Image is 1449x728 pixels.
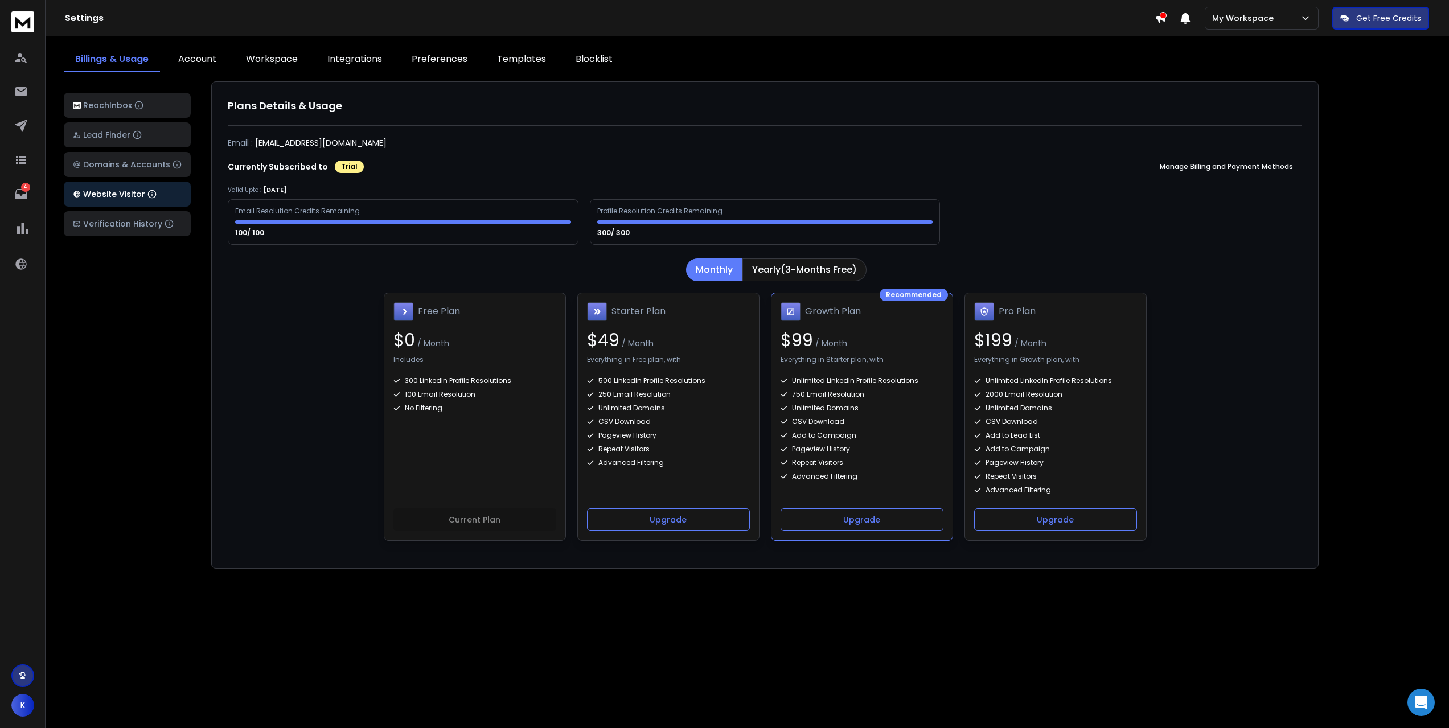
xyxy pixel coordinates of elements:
[415,338,449,349] span: / Month
[235,207,362,216] div: Email Resolution Credits Remaining
[611,305,666,318] h1: Starter Plan
[974,417,1137,426] div: CSV Download
[974,486,1137,495] div: Advanced Filtering
[11,694,34,717] button: K
[974,302,994,322] img: Pro Plan icon
[587,355,681,367] p: Everything in Free plan, with
[974,404,1137,413] div: Unlimited Domains
[781,404,943,413] div: Unlimited Domains
[974,458,1137,467] div: Pageview History
[1212,13,1278,24] p: My Workspace
[974,376,1137,385] div: Unlimited LinkedIn Profile Resolutions
[64,122,191,147] button: Lead Finder
[264,185,287,195] p: [DATE]
[587,458,750,467] div: Advanced Filtering
[564,48,624,72] a: Blocklist
[974,328,1012,352] span: $ 199
[228,98,1302,114] h1: Plans Details & Usage
[1407,689,1435,716] div: Open Intercom Messenger
[228,161,328,172] p: Currently Subscribed to
[64,211,191,236] button: Verification History
[64,48,160,72] a: Billings & Usage
[393,355,424,367] p: Includes
[11,11,34,32] img: logo
[587,376,750,385] div: 500 LinkedIn Profile Resolutions
[235,48,309,72] a: Workspace
[974,445,1137,454] div: Add to Campaign
[974,472,1137,481] div: Repeat Visitors
[10,183,32,205] a: 4
[587,328,619,352] span: $ 49
[974,390,1137,399] div: 2000 Email Resolution
[418,305,460,318] h1: Free Plan
[619,338,654,349] span: / Month
[880,289,948,301] div: Recommended
[781,355,884,367] p: Everything in Starter plan, with
[974,508,1137,531] button: Upgrade
[974,431,1137,440] div: Add to Lead List
[813,338,847,349] span: / Month
[228,186,261,194] p: Valid Upto :
[686,258,742,281] button: Monthly
[393,376,556,385] div: 300 LinkedIn Profile Resolutions
[587,508,750,531] button: Upgrade
[781,431,943,440] div: Add to Campaign
[21,183,30,192] p: 4
[742,258,867,281] button: Yearly(3-Months Free)
[64,152,191,177] button: Domains & Accounts
[393,328,415,352] span: $ 0
[781,302,801,322] img: Growth Plan icon
[587,302,607,322] img: Starter Plan icon
[393,404,556,413] div: No Filtering
[587,431,750,440] div: Pageview History
[73,102,81,109] img: logo
[587,390,750,399] div: 250 Email Resolution
[400,48,479,72] a: Preferences
[486,48,557,72] a: Templates
[393,302,413,322] img: Free Plan icon
[167,48,228,72] a: Account
[1012,338,1046,349] span: / Month
[255,137,387,149] p: [EMAIL_ADDRESS][DOMAIN_NAME]
[65,11,1155,25] h1: Settings
[1332,7,1429,30] button: Get Free Credits
[235,228,266,237] p: 100/ 100
[781,472,943,481] div: Advanced Filtering
[335,161,364,173] div: Trial
[781,417,943,426] div: CSV Download
[316,48,393,72] a: Integrations
[781,445,943,454] div: Pageview History
[228,137,253,149] p: Email :
[587,445,750,454] div: Repeat Visitors
[587,417,750,426] div: CSV Download
[587,404,750,413] div: Unlimited Domains
[781,376,943,385] div: Unlimited LinkedIn Profile Resolutions
[781,328,813,352] span: $ 99
[1151,155,1302,178] button: Manage Billing and Payment Methods
[1160,162,1293,171] p: Manage Billing and Payment Methods
[597,207,724,216] div: Profile Resolution Credits Remaining
[64,93,191,118] button: ReachInbox
[974,355,1079,367] p: Everything in Growth plan, with
[64,182,191,207] button: Website Visitor
[781,508,943,531] button: Upgrade
[1356,13,1421,24] p: Get Free Credits
[597,228,631,237] p: 300/ 300
[999,305,1036,318] h1: Pro Plan
[781,390,943,399] div: 750 Email Resolution
[805,305,861,318] h1: Growth Plan
[393,390,556,399] div: 100 Email Resolution
[781,458,943,467] div: Repeat Visitors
